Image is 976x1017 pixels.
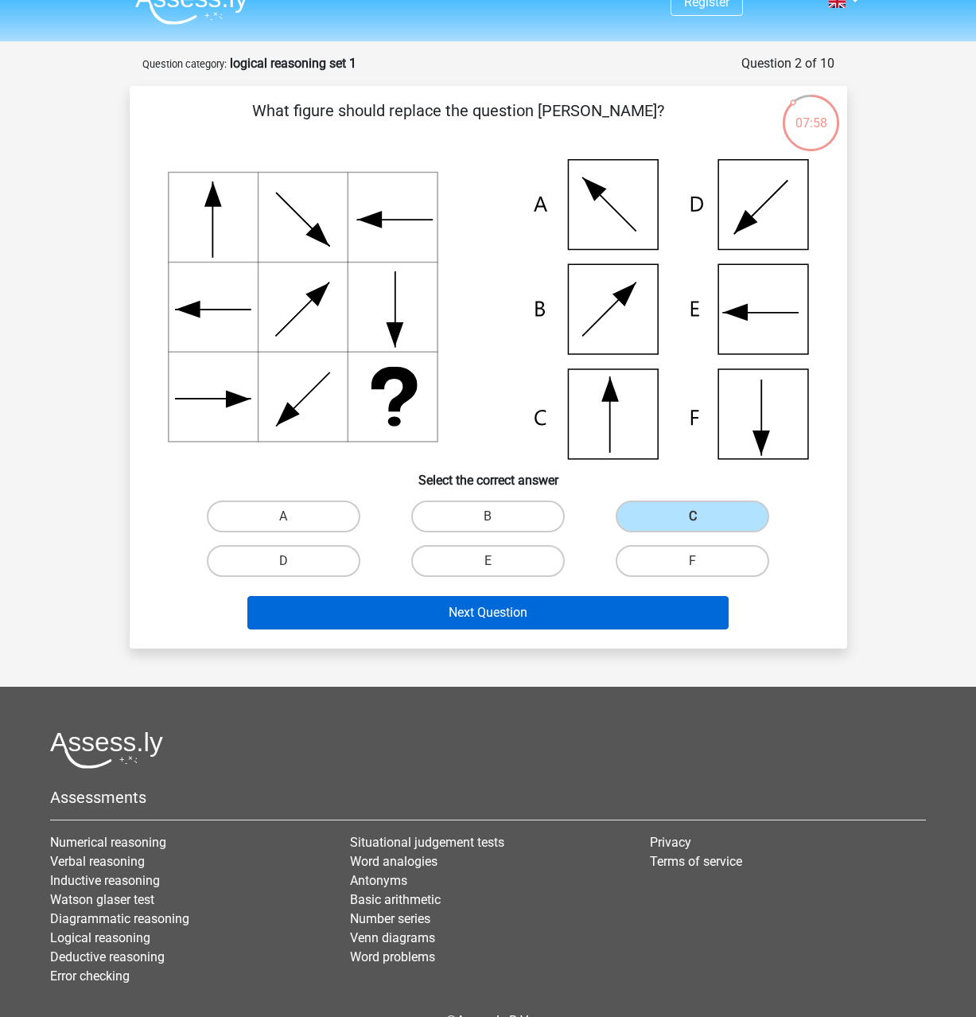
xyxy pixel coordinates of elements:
a: Diagrammatic reasoning [50,911,189,926]
img: Assessly logo [50,731,163,769]
a: Situational judgement tests [350,835,504,850]
a: Error checking [50,968,130,984]
label: B [411,501,565,532]
h6: Select the correct answer [155,460,822,488]
label: C [616,501,769,532]
a: Verbal reasoning [50,854,145,869]
a: Number series [350,911,430,926]
a: Inductive reasoning [50,873,160,888]
a: Watson glaser test [50,892,154,907]
label: A [207,501,360,532]
a: Privacy [650,835,691,850]
a: Venn diagrams [350,930,435,945]
a: Deductive reasoning [50,949,165,964]
h5: Assessments [50,788,926,807]
a: Word analogies [350,854,437,869]
div: Question 2 of 10 [741,54,834,73]
a: Antonyms [350,873,407,888]
label: E [411,545,565,577]
button: Next Question [247,596,729,629]
div: 07:58 [781,93,841,133]
strong: logical reasoning set 1 [230,56,356,71]
label: F [616,545,769,577]
a: Word problems [350,949,435,964]
small: Question category: [142,58,227,70]
a: Basic arithmetic [350,892,441,907]
p: What figure should replace the question [PERSON_NAME]? [155,99,762,146]
label: D [207,545,360,577]
a: Logical reasoning [50,930,150,945]
a: Numerical reasoning [50,835,166,850]
a: Terms of service [650,854,742,869]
